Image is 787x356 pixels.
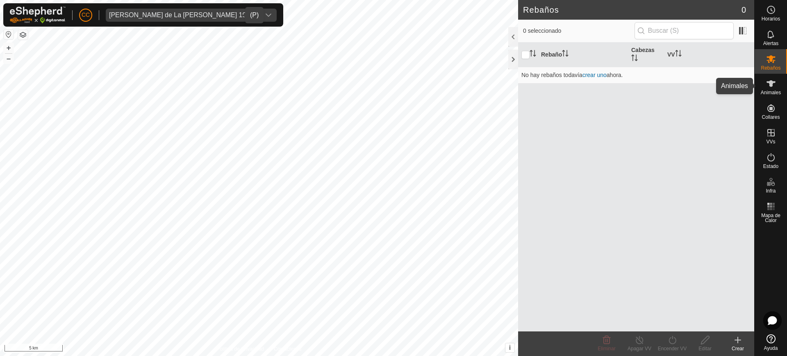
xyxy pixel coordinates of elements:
[623,345,656,352] div: Apagar VV
[766,188,776,193] span: Infra
[509,344,511,351] span: i
[689,345,721,352] div: Editar
[562,51,569,58] p-sorticon: Activar para ordenar
[764,346,778,351] span: Ayuda
[763,41,778,46] span: Alertas
[523,27,635,35] span: 0 seleccionado
[4,29,14,39] button: Restablecer Mapa
[721,345,754,352] div: Crear
[598,346,615,351] span: Eliminar
[761,90,781,95] span: Animales
[217,345,264,353] a: Política de Privacidad
[523,5,742,15] h2: Rebaños
[4,43,14,53] button: +
[755,331,787,354] a: Ayuda
[106,9,260,22] span: Jose Manuel Olivera de La Vega 19443
[10,7,66,23] img: Logo Gallagher
[635,22,734,39] input: Buscar (S)
[582,72,607,78] a: crear uno
[628,43,664,67] th: Cabezas
[631,56,638,62] p-sorticon: Activar para ordenar
[109,12,257,18] div: [PERSON_NAME] de La [PERSON_NAME] 19443
[656,345,689,352] div: Encender VV
[664,43,754,67] th: VV
[763,164,778,169] span: Estado
[260,9,277,22] div: dropdown trigger
[505,343,514,352] button: i
[762,115,780,120] span: Collares
[766,139,775,144] span: VVs
[82,11,90,19] span: CC
[538,43,628,67] th: Rebaño
[4,54,14,63] button: –
[18,30,28,40] button: Capas del Mapa
[530,51,536,58] p-sorticon: Activar para ordenar
[274,345,301,353] a: Contáctenos
[675,51,682,58] p-sorticon: Activar para ordenar
[762,16,780,21] span: Horarios
[761,66,780,70] span: Rebaños
[757,213,785,223] span: Mapa de Calor
[742,4,746,16] span: 0
[518,67,754,83] td: No hay rebaños todavía ahora.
